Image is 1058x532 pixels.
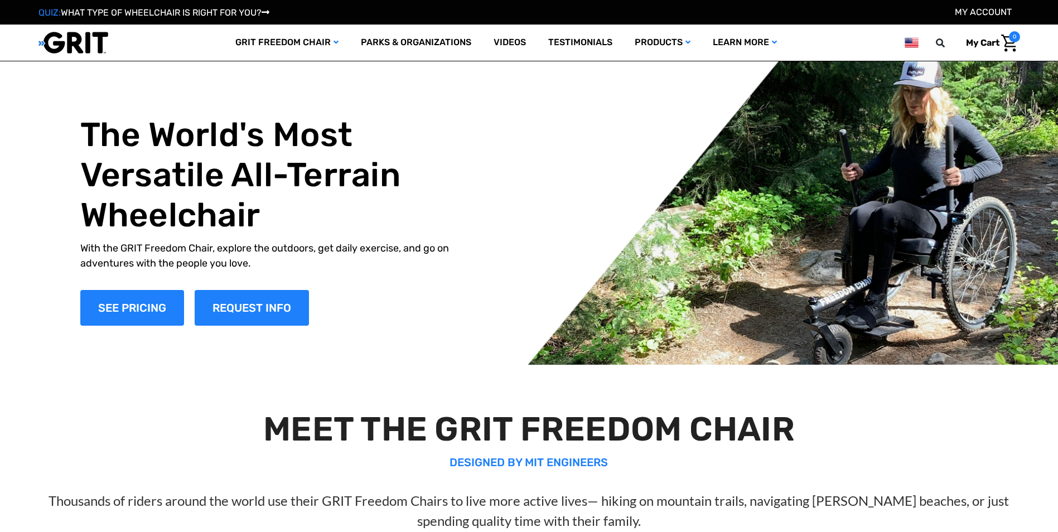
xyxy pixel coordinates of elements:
a: QUIZ:WHAT TYPE OF WHEELCHAIR IS RIGHT FOR YOU? [38,7,269,18]
span: 0 [1009,31,1020,42]
a: Videos [482,25,537,61]
a: Parks & Organizations [350,25,482,61]
input: Search [941,31,958,55]
h2: MEET THE GRIT FREEDOM CHAIR [26,409,1031,449]
img: Cart [1001,35,1017,52]
a: Learn More [702,25,788,61]
span: My Cart [966,37,999,48]
a: Shop Now [80,290,184,326]
a: GRIT Freedom Chair [224,25,350,61]
a: Account [955,7,1012,17]
a: Products [624,25,702,61]
a: Slide number 1, Request Information [195,290,309,326]
a: Testimonials [537,25,624,61]
p: Thousands of riders around the world use their GRIT Freedom Chairs to live more active lives— hik... [26,491,1031,531]
p: DESIGNED BY MIT ENGINEERS [26,454,1031,471]
a: Cart with 0 items [958,31,1020,55]
h1: The World's Most Versatile All-Terrain Wheelchair [80,115,474,235]
img: us.png [905,36,918,50]
span: QUIZ: [38,7,61,18]
p: With the GRIT Freedom Chair, explore the outdoors, get daily exercise, and go on adventures with ... [80,241,474,271]
img: GRIT All-Terrain Wheelchair and Mobility Equipment [38,31,108,54]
